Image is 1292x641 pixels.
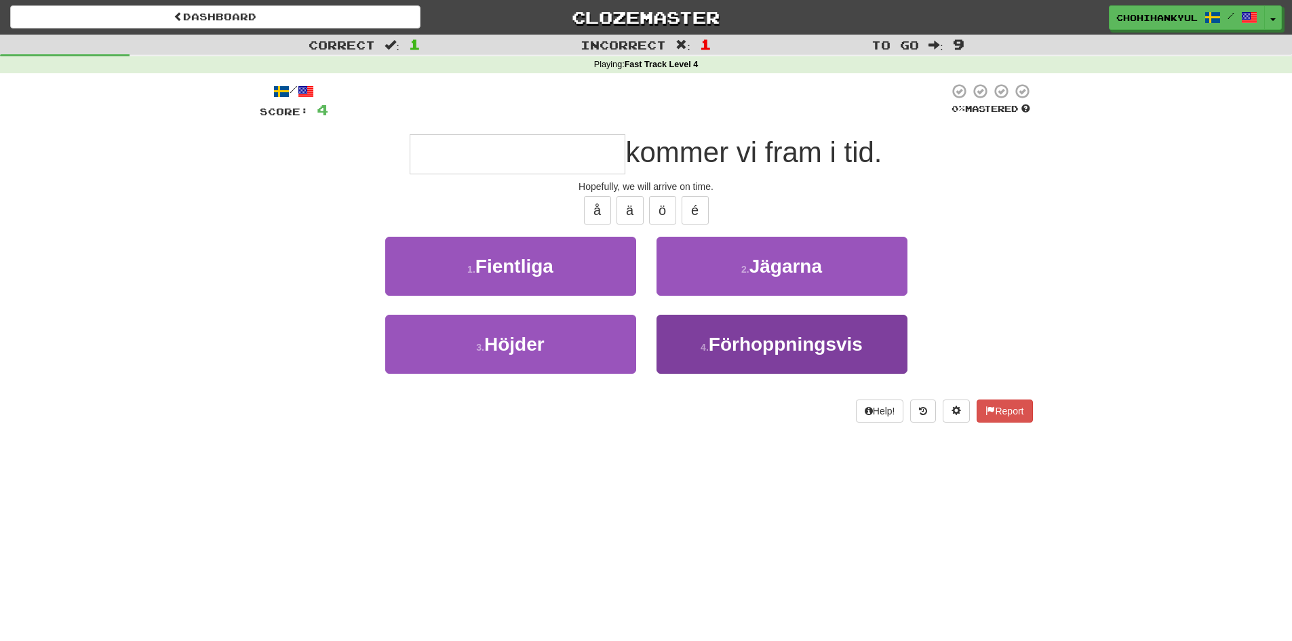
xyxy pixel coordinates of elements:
button: 2.Jägarna [657,237,907,296]
button: 1.Fientliga [385,237,636,296]
span: : [676,39,690,51]
a: Clozemaster [441,5,851,29]
span: 1 [700,36,711,52]
div: Hopefully, we will arrive on time. [260,180,1033,193]
span: kommer vi fram i tid. [625,136,882,168]
small: 3 . [476,342,484,353]
small: 4 . [701,342,709,353]
strong: Fast Track Level 4 [625,60,699,69]
button: ä [616,196,644,225]
span: 9 [953,36,964,52]
small: 2 . [741,264,749,275]
span: 0 % [952,103,965,114]
span: To go [872,38,919,52]
span: / [1228,11,1234,20]
button: å [584,196,611,225]
div: / [260,83,328,100]
small: 1 . [467,264,475,275]
span: Höjder [484,334,545,355]
button: 4.Förhoppningsvis [657,315,907,374]
span: Score: [260,106,309,117]
span: 1 [409,36,420,52]
button: Help! [856,400,904,423]
span: Förhoppningsvis [709,334,863,355]
span: Correct [309,38,375,52]
span: Fientliga [475,256,553,277]
button: Round history (alt+y) [910,400,936,423]
span: Jägarna [749,256,822,277]
a: ChohiHanKyul / [1109,5,1265,30]
button: ö [649,196,676,225]
button: Report [977,400,1032,423]
span: : [385,39,399,51]
button: 3.Höjder [385,315,636,374]
span: 4 [317,101,328,118]
span: Incorrect [581,38,666,52]
span: : [928,39,943,51]
span: ChohiHanKyul [1116,12,1198,24]
a: Dashboard [10,5,420,28]
div: Mastered [949,103,1033,115]
button: é [682,196,709,225]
